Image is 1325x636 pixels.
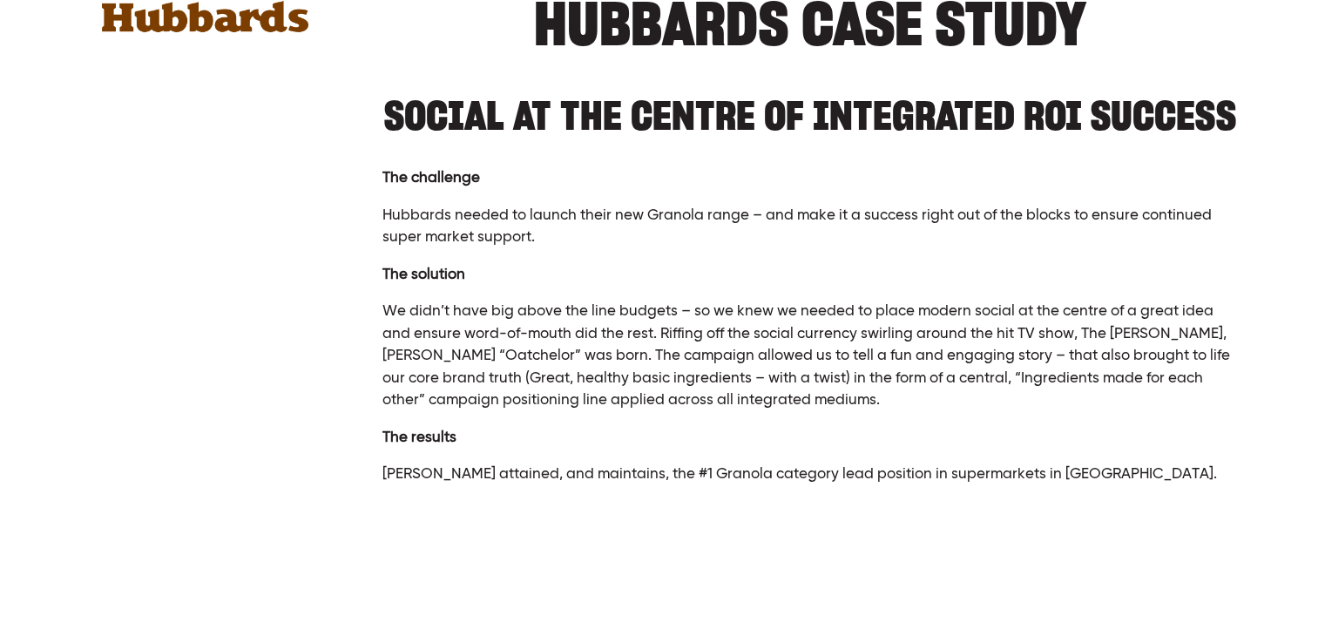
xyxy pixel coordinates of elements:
[382,463,1238,486] p: [PERSON_NAME] attained, and maintains, the #1 Granola category lead position in supermarkets in [...
[382,430,456,445] strong: The results
[382,205,1238,249] p: Hubbards needed to launch their new Granola range – and make it a success right out of the blocks...
[382,267,465,282] strong: The solution
[382,80,1238,133] h2: SOCIAL AT THE CENTRE OF INTEGRATED ROI SUCCESS
[382,171,480,186] strong: The challenge
[382,301,1238,412] p: We didn’t have big above the line budgets – so we knew we needed to place modern social at the ce...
